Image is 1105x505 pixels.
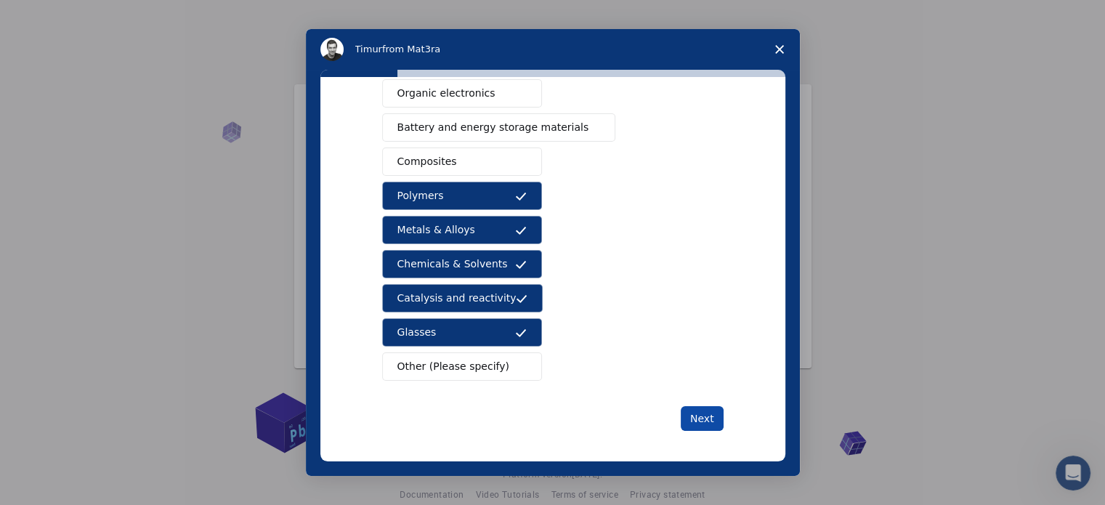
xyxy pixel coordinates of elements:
[355,44,382,54] span: Timur
[397,120,589,135] span: Battery and energy storage materials
[397,291,517,306] span: Catalysis and reactivity
[29,10,81,23] span: Support
[397,256,508,272] span: Chemicals & Solvents
[382,284,543,312] button: Catalysis and reactivity
[397,154,457,169] span: Composites
[382,250,542,278] button: Chemicals & Solvents
[382,79,542,108] button: Organic electronics
[382,352,542,381] button: Other (Please specify)
[382,113,616,142] button: Battery and energy storage materials
[397,222,475,238] span: Metals & Alloys
[382,318,542,347] button: Glasses
[320,38,344,61] img: Profile image for Timur
[397,325,437,340] span: Glasses
[397,188,444,203] span: Polymers
[382,148,542,176] button: Composites
[397,86,495,101] span: Organic electronics
[397,359,509,374] span: Other (Please specify)
[382,44,440,54] span: from Mat3ra
[759,29,800,70] span: Close survey
[382,216,542,244] button: Metals & Alloys
[382,182,542,210] button: Polymers
[681,406,724,431] button: Next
